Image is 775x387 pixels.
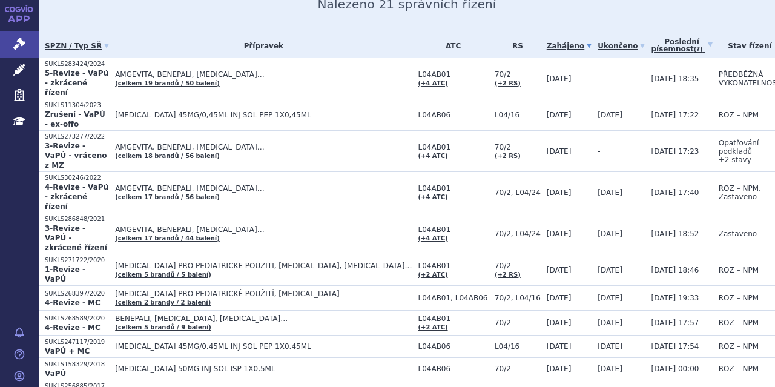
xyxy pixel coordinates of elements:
[418,342,488,351] span: L04AB06
[45,338,109,346] p: SUKLS247117/2019
[418,143,488,151] span: L04AB01
[45,174,109,182] p: SUKLS30246/2022
[45,323,101,332] strong: 4-Revize - MC
[547,319,572,327] span: [DATE]
[598,294,622,302] span: [DATE]
[115,111,412,119] span: [MEDICAL_DATA] 45MG/0,45ML INJ SOL PEP 1X0,45ML
[115,271,211,278] a: (celkem 5 brandů / 5 balení)
[115,299,211,306] a: (celkem 2 brandy / 2 balení)
[418,70,488,79] span: L04AB01
[115,225,412,234] span: AMGEVITA, BENEPALI, [MEDICAL_DATA]…
[418,194,447,200] a: (+4 ATC)
[418,184,488,193] span: L04AB01
[418,153,447,159] a: (+4 ATC)
[495,365,541,373] span: 70/2
[45,69,108,97] strong: 5-Revize - VaPú - zkrácené řízení
[598,38,645,55] a: Ukončeno
[598,74,600,83] span: -
[45,183,108,211] strong: 4-Revize - VaPú - zkrácené řízení
[547,266,572,274] span: [DATE]
[598,342,622,351] span: [DATE]
[547,38,592,55] a: Zahájeno
[115,70,412,79] span: AMGEVITA, BENEPALI, [MEDICAL_DATA]…
[651,342,699,351] span: [DATE] 17:54
[495,188,541,197] span: 70/2, L04/24
[719,294,759,302] span: ROZ – NPM
[418,235,447,242] a: (+4 ATC)
[45,265,85,283] strong: 1-Revize - VaPÚ
[418,314,488,323] span: L04AB01
[719,319,759,327] span: ROZ – NPM
[45,38,109,55] a: SPZN / Typ SŘ
[547,188,572,197] span: [DATE]
[115,262,412,270] span: [MEDICAL_DATA] PRO PEDIATRICKÉ POUŽITÍ, [MEDICAL_DATA], [MEDICAL_DATA]…
[598,147,600,156] span: -
[45,110,105,128] strong: Zrušení - VaPÚ - ex-offo
[598,319,622,327] span: [DATE]
[418,262,488,270] span: L04AB01
[495,153,521,159] a: (+2 RS)
[412,33,488,58] th: ATC
[45,133,109,141] p: SUKLS273277/2022
[418,225,488,234] span: L04AB01
[418,324,447,331] a: (+2 ATC)
[495,262,541,270] span: 70/2
[547,342,572,351] span: [DATE]
[45,360,109,369] p: SUKLS158329/2018
[651,294,699,302] span: [DATE] 19:33
[418,271,447,278] a: (+2 ATC)
[651,319,699,327] span: [DATE] 17:57
[719,230,757,238] span: Zastaveno
[547,147,572,156] span: [DATE]
[598,230,622,238] span: [DATE]
[489,33,541,58] th: RS
[547,294,572,302] span: [DATE]
[45,299,101,307] strong: 4-Revize - MC
[495,143,541,151] span: 70/2
[719,342,759,351] span: ROZ – NPM
[598,188,622,197] span: [DATE]
[719,139,759,164] span: Opatřování podkladů +2 stavy
[547,74,572,83] span: [DATE]
[651,74,699,83] span: [DATE] 18:35
[547,230,572,238] span: [DATE]
[547,365,572,373] span: [DATE]
[719,111,759,119] span: ROZ – NPM
[115,184,412,193] span: AMGEVITA, BENEPALI, [MEDICAL_DATA]…
[495,80,521,87] a: (+2 RS)
[45,289,109,298] p: SUKLS268397/2020
[115,314,412,323] span: BENEPALI, [MEDICAL_DATA], [MEDICAL_DATA]…
[45,142,107,170] strong: 3-Revize - VaPÚ - vráceno z MZ
[115,235,220,242] a: (celkem 17 brandů / 44 balení)
[495,319,541,327] span: 70/2
[109,33,412,58] th: Přípravek
[45,369,66,378] strong: VaPÚ
[115,153,220,159] a: (celkem 18 brandů / 56 balení)
[115,194,220,200] a: (celkem 17 brandů / 56 balení)
[418,111,488,119] span: L04AB06
[45,256,109,265] p: SUKLS271722/2020
[115,289,412,298] span: [MEDICAL_DATA] PRO PEDIATRICKÉ POUŽITÍ, [MEDICAL_DATA]
[495,230,541,238] span: 70/2, L04/24
[495,111,541,119] span: L04/16
[495,294,541,302] span: 70/2, L04/16
[651,266,699,274] span: [DATE] 18:46
[418,80,447,87] a: (+4 ATC)
[115,143,412,151] span: AMGEVITA, BENEPALI, [MEDICAL_DATA]…
[418,365,488,373] span: L04AB06
[45,347,90,356] strong: VaPÚ + MC
[45,101,109,110] p: SUKLS11304/2023
[719,365,759,373] span: ROZ – NPM
[115,342,412,351] span: [MEDICAL_DATA] 45MG/0,45ML INJ SOL PEP 1X0,45ML
[495,271,521,278] a: (+2 RS)
[598,266,622,274] span: [DATE]
[719,266,759,274] span: ROZ – NPM
[547,111,572,119] span: [DATE]
[115,80,220,87] a: (celkem 19 brandů / 50 balení)
[598,365,622,373] span: [DATE]
[598,111,622,119] span: [DATE]
[418,294,488,302] span: L04AB01, L04AB06
[45,224,107,252] strong: 3-Revize - VaPÚ - zkrácené řízení
[495,70,541,79] span: 70/2
[495,342,541,351] span: L04/16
